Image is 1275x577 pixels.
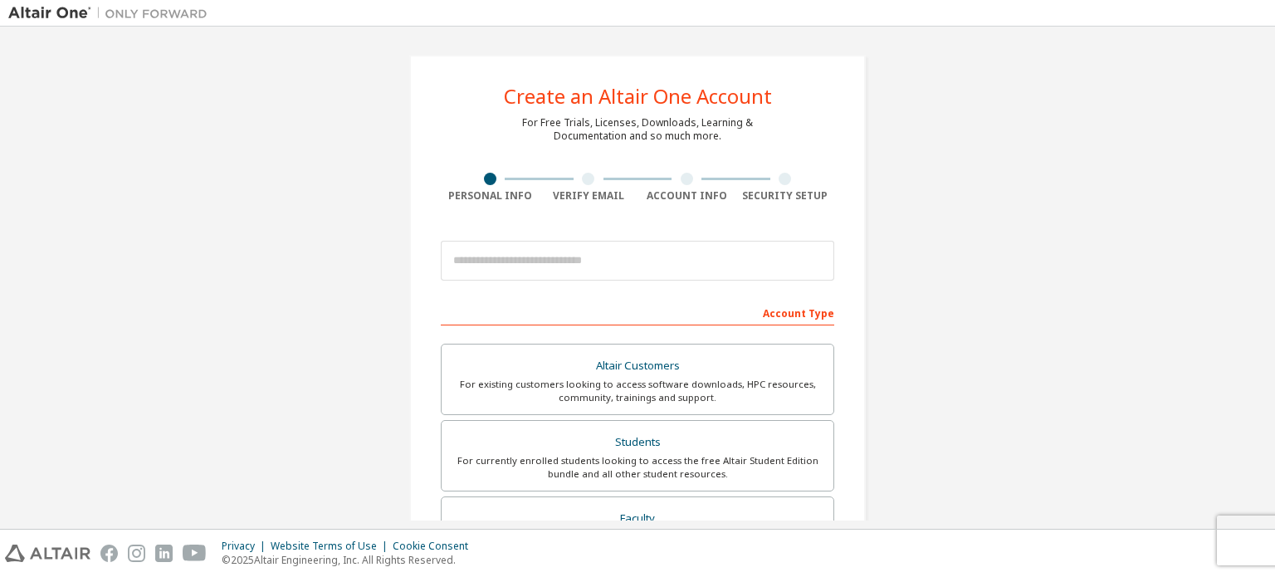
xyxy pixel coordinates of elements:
[452,507,823,531] div: Faculty
[155,545,173,562] img: linkedin.svg
[5,545,90,562] img: altair_logo.svg
[452,431,823,454] div: Students
[540,189,638,203] div: Verify Email
[452,378,823,404] div: For existing customers looking to access software downloads, HPC resources, community, trainings ...
[183,545,207,562] img: youtube.svg
[452,355,823,378] div: Altair Customers
[8,5,216,22] img: Altair One
[441,189,540,203] div: Personal Info
[522,116,753,143] div: For Free Trials, Licenses, Downloads, Learning & Documentation and so much more.
[128,545,145,562] img: instagram.svg
[222,540,271,553] div: Privacy
[100,545,118,562] img: facebook.svg
[736,189,835,203] div: Security Setup
[504,86,772,106] div: Create an Altair One Account
[637,189,736,203] div: Account Info
[441,299,834,325] div: Account Type
[222,553,478,567] p: © 2025 Altair Engineering, Inc. All Rights Reserved.
[452,454,823,481] div: For currently enrolled students looking to access the free Altair Student Edition bundle and all ...
[393,540,478,553] div: Cookie Consent
[271,540,393,553] div: Website Terms of Use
